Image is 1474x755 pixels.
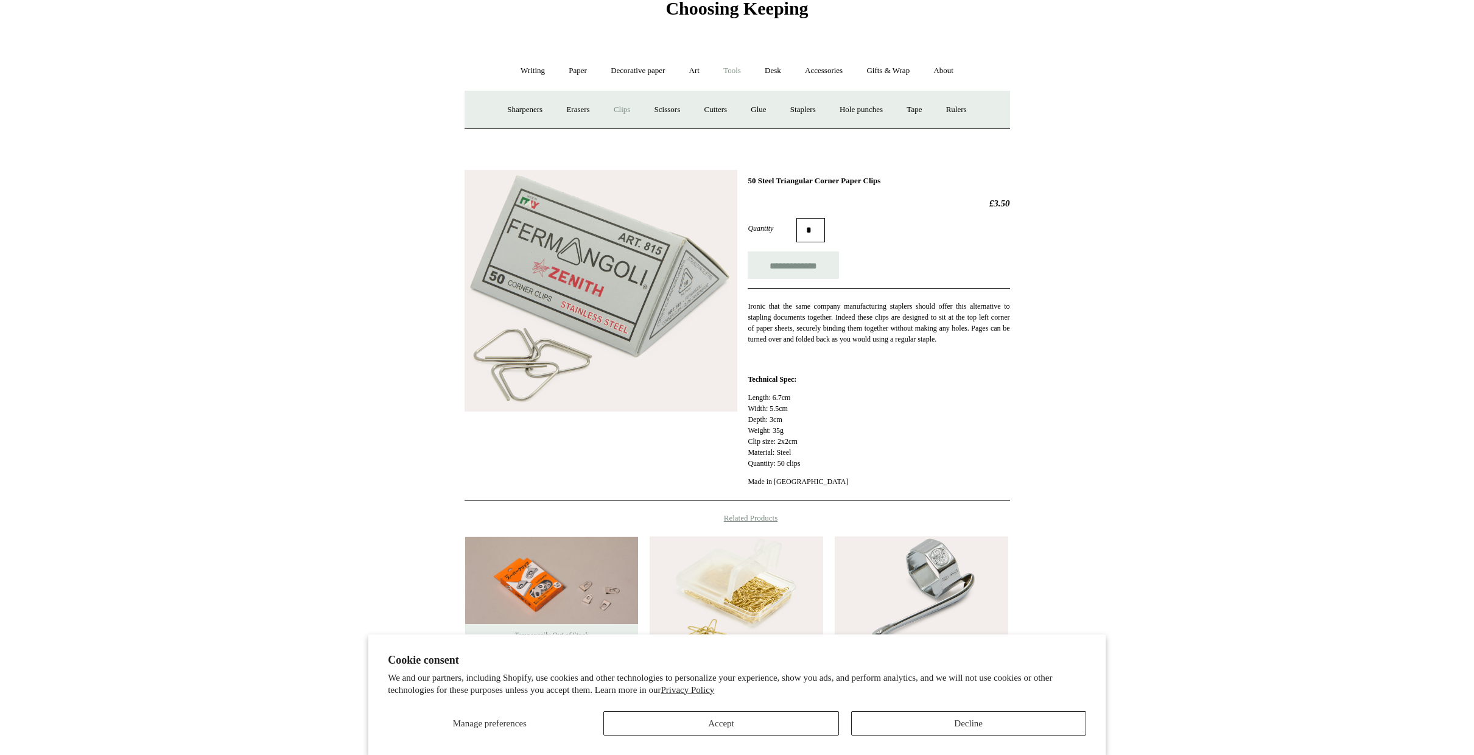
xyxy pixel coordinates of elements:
a: Desk [754,55,792,87]
a: Gifts & Wrap [855,55,921,87]
a: Rulers [935,94,978,126]
p: Made in [GEOGRAPHIC_DATA] [748,476,1009,487]
a: Accessories [794,55,854,87]
a: Paper [558,55,598,87]
label: Quantity [748,223,796,234]
a: Privacy Policy [661,685,714,695]
p: Length: 6.7cm Width: 5.5cm Depth: 3cm Weight: 35g Clip size: 2x2cm Material: Steel Quantity: 50 c... [748,392,1009,469]
a: Sharpeners [496,94,553,126]
a: Cutters [693,94,738,126]
a: Hole punches [829,94,894,126]
a: Erasers [555,94,600,126]
a: Scissors [644,94,692,126]
a: Staplers [779,94,827,126]
span: Temporarily Out of Stock [502,624,600,646]
a: Clips [603,94,641,126]
a: 80 Brass Paper Clips 80 Brass Paper Clips [650,536,823,646]
button: Accept [603,711,838,736]
a: 50 Steel Binder Clips 50 Steel Binder Clips Temporarily Out of Stock [465,536,638,646]
a: Glue [740,94,777,126]
img: Chrome Plated Kaweco Sport Old Style Clip [835,536,1008,646]
p: Ironic that the same company manufacturing staplers should offer this alternative to stapling doc... [748,301,1009,367]
button: Manage preferences [388,711,591,736]
img: 50 Steel Triangular Corner Paper Clips [465,170,737,412]
h2: £3.50 [748,198,1009,209]
a: Decorative paper [600,55,676,87]
a: Tools [712,55,752,87]
a: Chrome Plated Kaweco Sport Old Style Clip Chrome Plated Kaweco Sport Old Style Clip [835,536,1008,646]
h1: 50 Steel Triangular Corner Paper Clips [748,176,1009,186]
h4: Related Products [433,513,1042,523]
strong: Technical Spec: [748,375,796,384]
span: Manage preferences [453,718,527,728]
a: Choosing Keeping [665,8,808,16]
p: We and our partners, including Shopify, use cookies and other technologies to personalize your ex... [388,672,1086,696]
a: Writing [510,55,556,87]
a: Art [678,55,711,87]
button: Decline [851,711,1086,736]
img: 80 Brass Paper Clips [650,536,823,646]
img: 50 Steel Binder Clips [465,536,638,646]
h2: Cookie consent [388,654,1086,667]
a: Tape [896,94,933,126]
a: About [922,55,964,87]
